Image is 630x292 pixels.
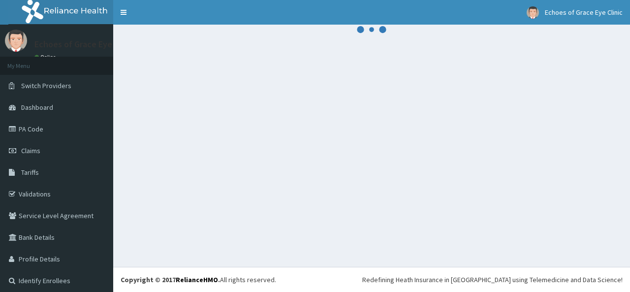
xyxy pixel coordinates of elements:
[357,15,386,44] svg: audio-loading
[5,30,27,52] img: User Image
[21,146,40,155] span: Claims
[21,168,39,177] span: Tariffs
[21,103,53,112] span: Dashboard
[527,6,539,19] img: User Image
[21,81,71,90] span: Switch Providers
[545,8,623,17] span: Echoes of Grace Eye Clinic
[362,275,623,285] div: Redefining Heath Insurance in [GEOGRAPHIC_DATA] using Telemedicine and Data Science!
[34,40,135,49] p: Echoes of Grace Eye Clinic
[113,267,630,292] footer: All rights reserved.
[121,275,220,284] strong: Copyright © 2017 .
[34,54,58,61] a: Online
[176,275,218,284] a: RelianceHMO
